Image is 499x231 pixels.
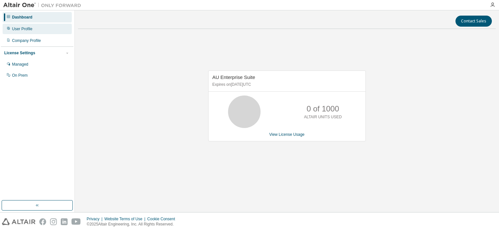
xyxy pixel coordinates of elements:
[304,114,342,120] p: ALTAIR UNITS USED
[104,216,147,222] div: Website Terms of Use
[87,216,104,222] div: Privacy
[12,62,28,67] div: Managed
[2,218,35,225] img: altair_logo.svg
[50,218,57,225] img: instagram.svg
[12,38,41,43] div: Company Profile
[87,222,179,227] p: © 2025 Altair Engineering, Inc. All Rights Reserved.
[212,74,255,80] span: AU Enterprise Suite
[307,103,339,114] p: 0 of 1000
[455,16,492,27] button: Contact Sales
[12,73,28,78] div: On Prem
[3,2,84,8] img: Altair One
[12,26,32,32] div: User Profile
[12,15,32,20] div: Dashboard
[212,82,360,87] p: Expires on [DATE] UTC
[61,218,68,225] img: linkedin.svg
[71,218,81,225] img: youtube.svg
[147,216,179,222] div: Cookie Consent
[269,132,305,137] a: View License Usage
[4,50,35,56] div: License Settings
[39,218,46,225] img: facebook.svg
